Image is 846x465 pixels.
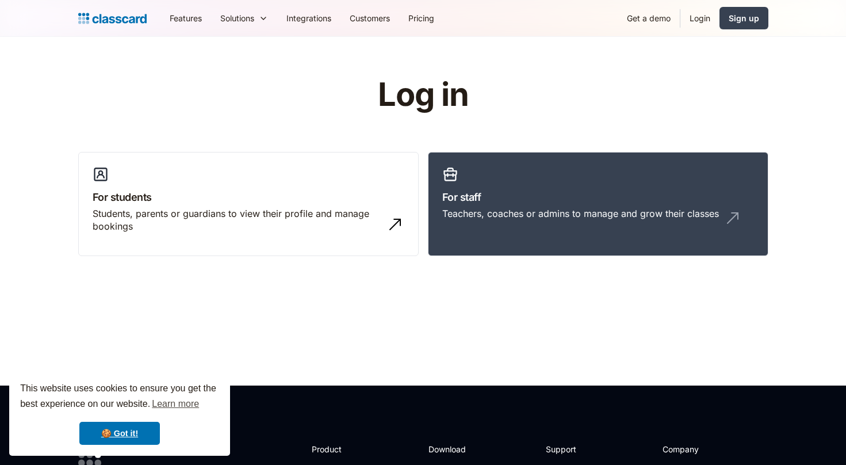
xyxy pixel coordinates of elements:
[663,443,739,455] h2: Company
[277,5,340,31] a: Integrations
[618,5,680,31] a: Get a demo
[150,395,201,413] a: learn more about cookies
[240,77,606,113] h1: Log in
[220,12,254,24] div: Solutions
[442,189,754,205] h3: For staff
[340,5,399,31] a: Customers
[79,422,160,445] a: dismiss cookie message
[428,152,768,257] a: For staffTeachers, coaches or admins to manage and grow their classes
[428,443,476,455] h2: Download
[78,10,147,26] a: home
[9,371,230,456] div: cookieconsent
[20,382,219,413] span: This website uses cookies to ensure you get the best experience on our website.
[312,443,373,455] h2: Product
[546,443,592,455] h2: Support
[399,5,443,31] a: Pricing
[729,12,759,24] div: Sign up
[93,189,404,205] h3: For students
[719,7,768,29] a: Sign up
[442,207,719,220] div: Teachers, coaches or admins to manage and grow their classes
[78,152,419,257] a: For studentsStudents, parents or guardians to view their profile and manage bookings
[160,5,211,31] a: Features
[93,207,381,233] div: Students, parents or guardians to view their profile and manage bookings
[680,5,719,31] a: Login
[211,5,277,31] div: Solutions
